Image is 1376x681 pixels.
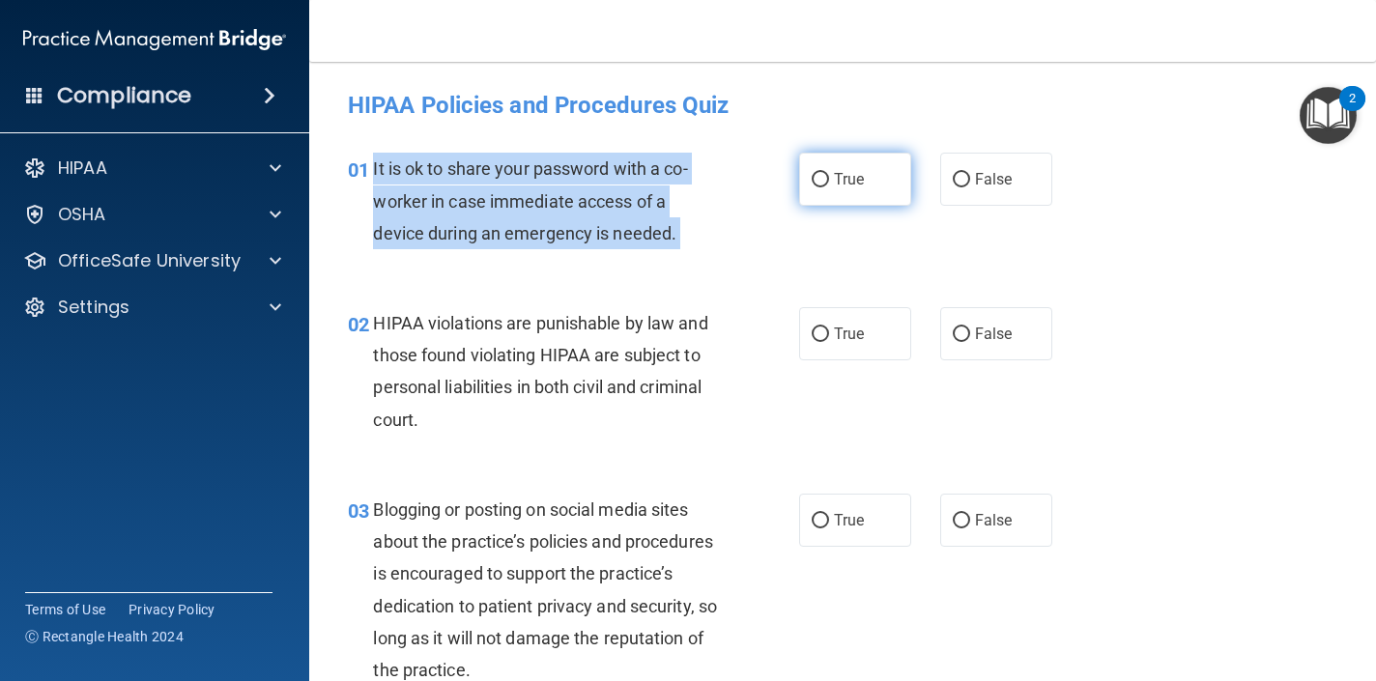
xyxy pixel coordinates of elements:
[23,20,286,59] img: PMB logo
[58,249,241,272] p: OfficeSafe University
[953,327,970,342] input: False
[834,511,864,529] span: True
[23,203,281,226] a: OSHA
[348,158,369,182] span: 01
[373,158,687,242] span: It is ok to share your password with a co-worker in case immediate access of a device during an e...
[834,325,864,343] span: True
[348,93,1337,118] h4: HIPAA Policies and Procedures Quiz
[812,514,829,528] input: True
[348,499,369,523] span: 03
[953,173,970,187] input: False
[834,170,864,188] span: True
[812,173,829,187] input: True
[57,82,191,109] h4: Compliance
[23,156,281,180] a: HIPAA
[23,249,281,272] a: OfficeSafe University
[373,499,717,680] span: Blogging or posting on social media sites about the practice’s policies and procedures is encoura...
[23,296,281,319] a: Settings
[58,156,107,180] p: HIPAA
[58,203,106,226] p: OSHA
[1349,99,1356,124] div: 2
[953,514,970,528] input: False
[58,296,129,319] p: Settings
[975,170,1013,188] span: False
[348,313,369,336] span: 02
[975,511,1013,529] span: False
[975,325,1013,343] span: False
[129,600,215,619] a: Privacy Policy
[1042,551,1353,628] iframe: Drift Widget Chat Controller
[25,627,184,646] span: Ⓒ Rectangle Health 2024
[812,327,829,342] input: True
[373,313,707,430] span: HIPAA violations are punishable by law and those found violating HIPAA are subject to personal li...
[1300,87,1357,144] button: Open Resource Center, 2 new notifications
[25,600,105,619] a: Terms of Use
